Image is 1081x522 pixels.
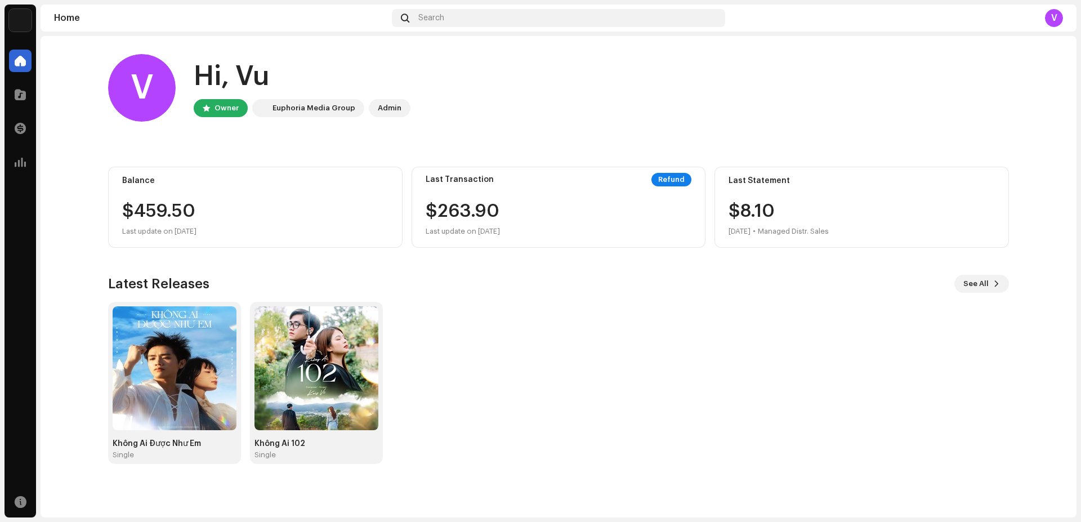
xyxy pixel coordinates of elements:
[194,59,410,95] div: Hi, Vu
[9,9,32,32] img: de0d2825-999c-4937-b35a-9adca56ee094
[758,225,829,238] div: Managed Distr. Sales
[108,275,209,293] h3: Latest Releases
[651,173,691,186] div: Refund
[113,450,134,459] div: Single
[215,101,239,115] div: Owner
[113,439,236,448] div: Không Ai Được Như Em
[729,176,995,185] div: Last Statement
[254,101,268,115] img: de0d2825-999c-4937-b35a-9adca56ee094
[254,439,378,448] div: Không Ai 102
[113,306,236,430] img: 1f7244b0-6838-4725-b1ab-70686d7cd732
[254,306,378,430] img: 828e4b6c-e813-46da-9447-a1fbbc30951e
[1045,9,1063,27] div: V
[378,101,401,115] div: Admin
[254,450,276,459] div: Single
[108,167,403,248] re-o-card-value: Balance
[273,101,355,115] div: Euphoria Media Group
[426,225,500,238] div: Last update on [DATE]
[418,14,444,23] span: Search
[426,175,494,184] div: Last Transaction
[122,176,388,185] div: Balance
[729,225,751,238] div: [DATE]
[122,225,388,238] div: Last update on [DATE]
[714,167,1009,248] re-o-card-value: Last Statement
[753,225,756,238] div: •
[54,14,387,23] div: Home
[963,273,989,295] span: See All
[108,54,176,122] div: V
[954,275,1009,293] button: See All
